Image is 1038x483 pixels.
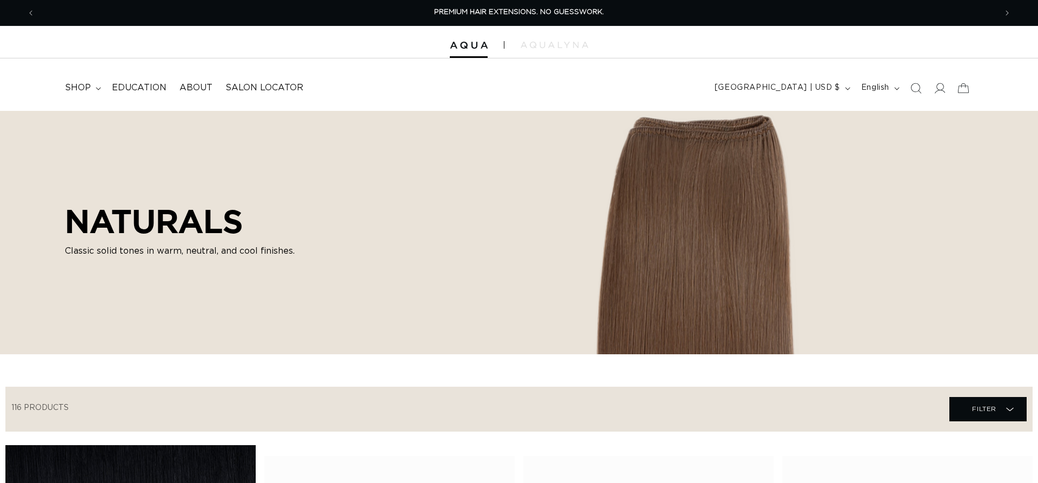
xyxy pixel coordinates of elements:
[521,42,588,48] img: aqualyna.com
[173,76,219,100] a: About
[105,76,173,100] a: Education
[972,399,996,419] span: Filter
[179,82,212,94] span: About
[11,404,69,412] span: 116 products
[434,9,604,16] span: PREMIUM HAIR EXTENSIONS. NO GUESSWORK.
[450,42,488,49] img: Aqua Hair Extensions
[112,82,167,94] span: Education
[949,397,1027,421] summary: Filter
[65,82,91,94] span: shop
[19,3,43,23] button: Previous announcement
[219,76,310,100] a: Salon Locator
[65,244,308,257] p: Classic solid tones in warm, neutral, and cool finishes.
[225,82,303,94] span: Salon Locator
[904,76,928,100] summary: Search
[715,82,840,94] span: [GEOGRAPHIC_DATA] | USD $
[65,202,308,240] h2: NATURALS
[855,78,904,98] button: English
[861,82,889,94] span: English
[995,3,1019,23] button: Next announcement
[58,76,105,100] summary: shop
[708,78,855,98] button: [GEOGRAPHIC_DATA] | USD $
